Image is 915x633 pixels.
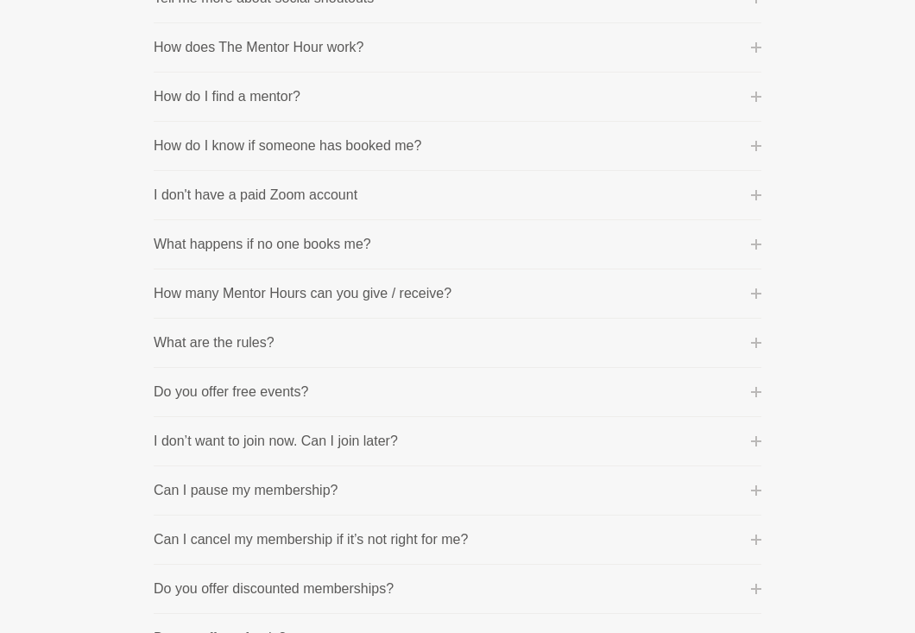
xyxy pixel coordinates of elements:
[154,529,761,550] button: Can I cancel my membership if it’s not right for me?
[154,480,761,501] button: Can I pause my membership?
[154,332,274,353] p: What are the rules?
[154,37,363,58] p: How does The Mentor Hour work?
[154,431,398,452] p: I don’t want to join now. Can I join later?
[154,480,338,501] p: Can I pause my membership?
[154,283,761,304] button: How many Mentor Hours can you give / receive?
[154,529,468,550] p: Can I cancel my membership if it’s not right for me?
[154,136,421,156] p: How do I know if someone has booked me?
[154,579,394,599] p: Do you offer discounted memberships?
[154,185,357,206] p: I don't have a paid Zoom account
[154,37,761,58] button: How does The Mentor Hour work?
[154,431,761,452] button: I don’t want to join now. Can I join later?
[154,185,761,206] button: I don't have a paid Zoom account
[154,86,300,107] p: How do I find a mentor?
[154,579,761,599] button: Do you offer discounted memberships?
[154,283,451,304] p: How many Mentor Hours can you give / receive?
[154,332,761,353] button: What are the rules?
[154,382,761,402] button: Do you offer free events?
[154,86,761,107] button: How do I find a mentor?
[154,234,761,255] button: What happens if no one books me?
[154,234,371,255] p: What happens if no one books me?
[154,382,308,402] p: Do you offer free events?
[154,136,761,156] button: How do I know if someone has booked me?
